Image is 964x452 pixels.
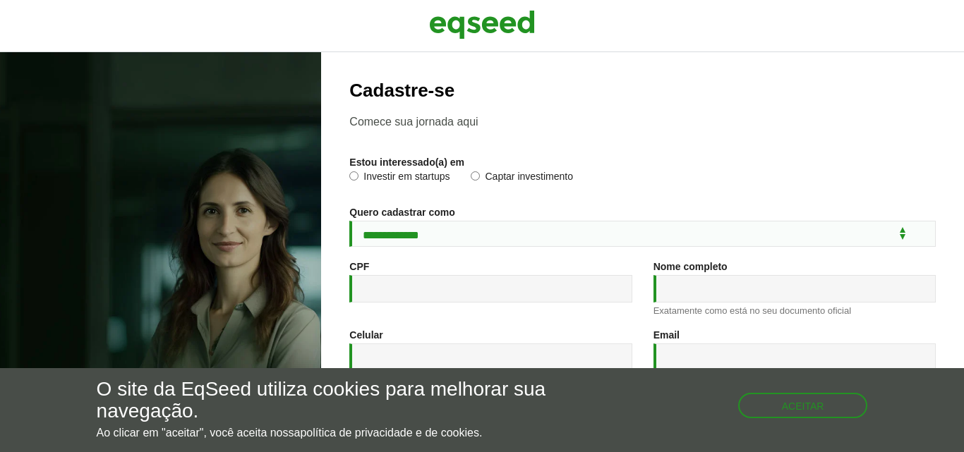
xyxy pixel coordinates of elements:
label: Email [653,330,680,340]
img: EqSeed Logo [429,7,535,42]
a: política de privacidade e de cookies [300,427,479,439]
div: Exatamente como está no seu documento oficial [653,306,936,315]
p: Ao clicar em "aceitar", você aceita nossa . [97,426,560,439]
input: Investir em startups [349,171,359,181]
label: Celular [349,330,382,340]
button: Aceitar [738,393,868,418]
label: Nome completo [653,262,728,271]
label: CPF [349,262,369,271]
label: Quero cadastrar como [349,207,454,217]
label: Investir em startups [349,171,450,185]
h5: O site da EqSeed utiliza cookies para melhorar sua navegação. [97,379,560,422]
label: Captar investimento [471,171,573,185]
h2: Cadastre-se [349,80,936,101]
input: Captar investimento [471,171,480,181]
label: Estou interessado(a) em [349,157,464,167]
p: Comece sua jornada aqui [349,115,936,128]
